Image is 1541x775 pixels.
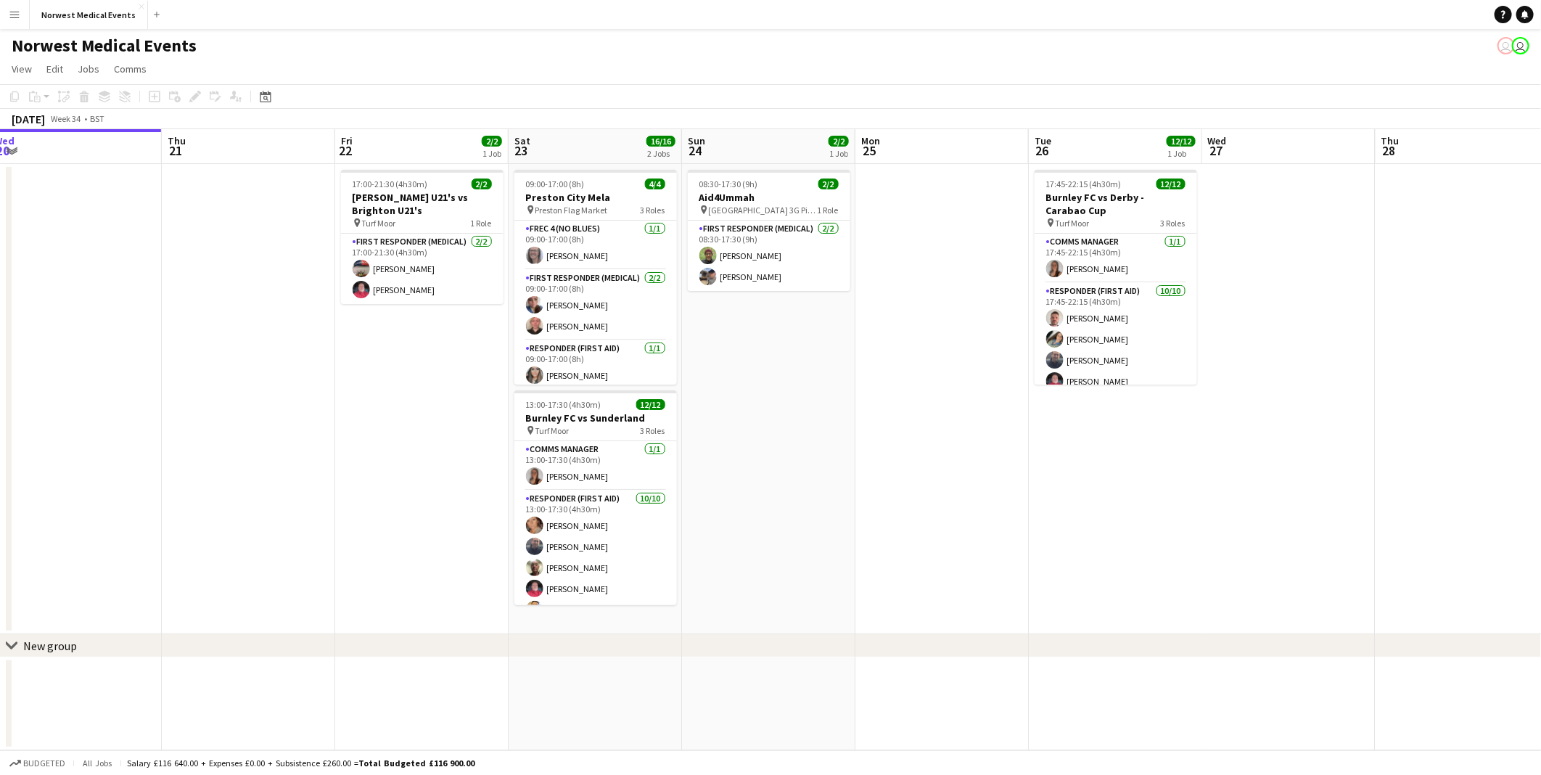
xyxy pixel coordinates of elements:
div: BST [90,113,104,124]
span: All jobs [80,758,115,768]
app-user-avatar: Rory Murphy [1512,37,1529,54]
a: Jobs [72,60,105,78]
h1: Norwest Medical Events [12,35,197,57]
span: Jobs [78,62,99,75]
app-user-avatar: Rory Murphy [1497,37,1515,54]
div: New group [23,639,77,653]
button: Budgeted [7,755,67,771]
div: [DATE] [12,112,45,126]
a: Comms [108,60,152,78]
span: View [12,62,32,75]
button: Norwest Medical Events [30,1,148,29]
a: Edit [41,60,69,78]
span: Week 34 [48,113,84,124]
span: Comms [114,62,147,75]
a: View [6,60,38,78]
span: Budgeted [23,758,65,768]
span: Edit [46,62,63,75]
span: Total Budgeted £116 900.00 [358,758,474,768]
div: Salary £116 640.00 + Expenses £0.00 + Subsistence £260.00 = [127,758,474,768]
